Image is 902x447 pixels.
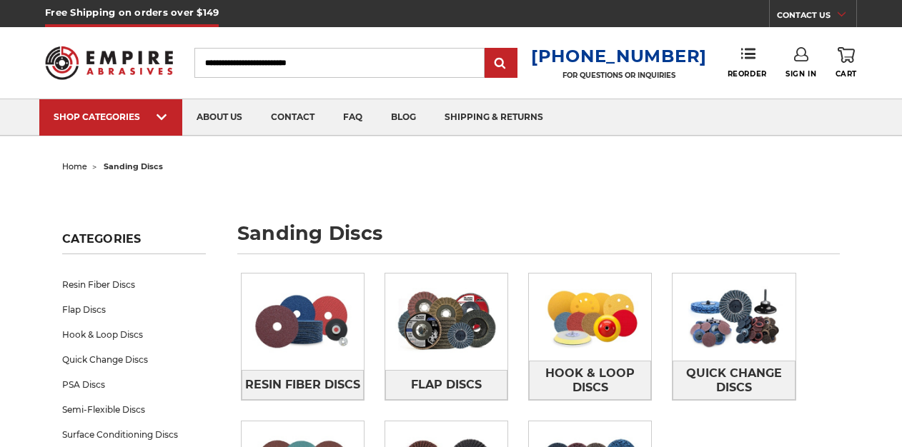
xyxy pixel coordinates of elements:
img: Resin Fiber Discs [242,278,364,365]
a: about us [182,99,257,136]
span: Reorder [728,69,767,79]
h5: Categories [62,232,206,254]
a: faq [329,99,377,136]
span: sanding discs [104,161,163,171]
span: Quick Change Discs [673,361,794,400]
a: contact [257,99,329,136]
a: Hook & Loop Discs [529,361,651,400]
a: Quick Change Discs [62,347,206,372]
img: Quick Change Discs [673,273,795,361]
h1: sanding discs [237,223,840,254]
span: Flap Discs [411,373,482,397]
input: Submit [487,49,515,78]
a: Reorder [728,47,767,78]
p: FOR QUESTIONS OR INQUIRIES [531,71,707,80]
a: shipping & returns [430,99,557,136]
a: [PHONE_NUMBER] [531,46,707,66]
a: Flap Discs [62,297,206,322]
a: PSA Discs [62,372,206,397]
img: Flap Discs [385,278,507,365]
a: CONTACT US [777,7,856,27]
a: Semi-Flexible Discs [62,397,206,422]
div: SHOP CATEGORIES [54,111,168,122]
a: Cart [836,47,857,79]
img: Empire Abrasives [45,38,173,88]
a: Resin Fiber Discs [242,370,364,400]
a: blog [377,99,430,136]
a: Surface Conditioning Discs [62,422,206,447]
a: Flap Discs [385,370,507,400]
span: Hook & Loop Discs [530,361,650,400]
a: Quick Change Discs [673,361,795,400]
span: Sign In [785,69,816,79]
span: Cart [836,69,857,79]
span: Resin Fiber Discs [245,373,360,397]
a: Hook & Loop Discs [62,322,206,347]
a: Resin Fiber Discs [62,272,206,297]
a: home [62,161,87,171]
img: Hook & Loop Discs [529,273,651,361]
